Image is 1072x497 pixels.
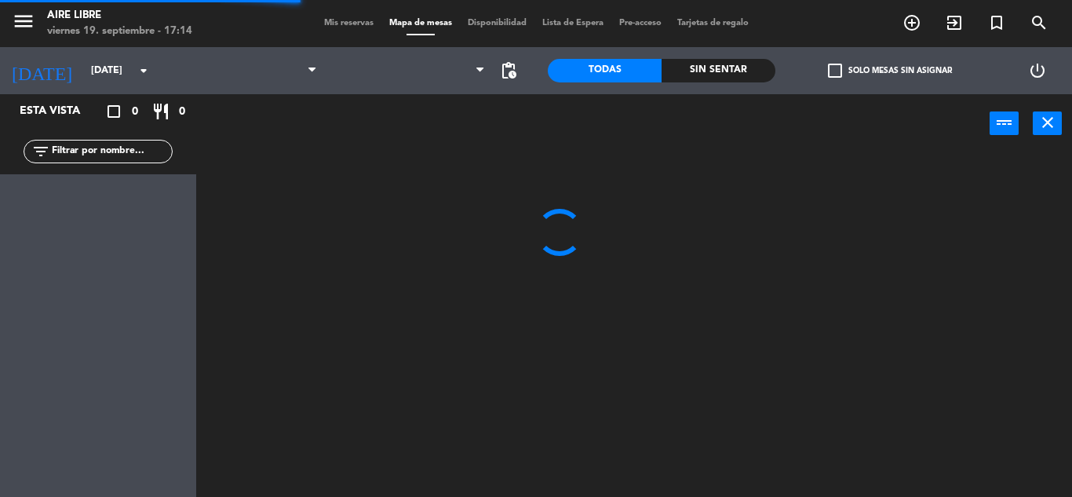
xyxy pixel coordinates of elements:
[828,64,842,78] span: check_box_outline_blank
[828,64,952,78] label: Solo mesas sin asignar
[1028,61,1047,80] i: power_settings_new
[987,13,1006,32] i: turned_in_not
[611,19,669,27] span: Pre-acceso
[12,9,35,38] button: menu
[1038,113,1057,132] i: close
[548,59,662,82] div: Todas
[995,113,1014,132] i: power_input
[945,13,964,32] i: exit_to_app
[31,142,50,161] i: filter_list
[534,19,611,27] span: Lista de Espera
[151,102,170,121] i: restaurant
[460,19,534,27] span: Disponibilidad
[316,19,381,27] span: Mis reservas
[990,111,1019,135] button: power_input
[662,59,775,82] div: Sin sentar
[381,19,460,27] span: Mapa de mesas
[104,102,123,121] i: crop_square
[12,9,35,33] i: menu
[179,103,185,121] span: 0
[669,19,757,27] span: Tarjetas de regalo
[499,61,518,80] span: pending_actions
[902,13,921,32] i: add_circle_outline
[47,8,192,24] div: Aire Libre
[1033,111,1062,135] button: close
[8,102,113,121] div: Esta vista
[1030,13,1048,32] i: search
[50,143,172,160] input: Filtrar por nombre...
[134,61,153,80] i: arrow_drop_down
[47,24,192,39] div: viernes 19. septiembre - 17:14
[132,103,138,121] span: 0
